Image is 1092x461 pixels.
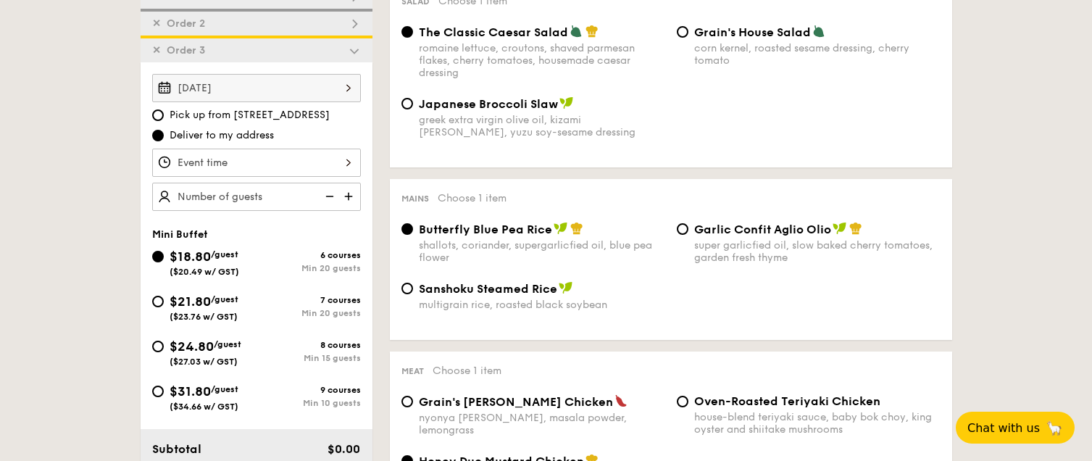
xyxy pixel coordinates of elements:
[419,299,665,311] div: multigrain rice, roasted black soybean
[161,44,211,57] span: Order 3
[152,442,201,456] span: Subtotal
[419,395,613,409] span: Grain's [PERSON_NAME] Chicken
[585,25,599,38] img: icon-chef-hat.a58ddaea.svg
[812,25,825,38] img: icon-vegetarian.fe4039eb.svg
[257,308,361,318] div: Min 20 guests
[694,42,941,67] div: corn kernel, roasted sesame dressing, cherry tomato
[419,239,665,264] div: shallots, coriander, supergarlicfied oil, blue pea flower
[170,294,211,310] span: $21.80
[570,25,583,38] img: icon-vegetarian.fe4039eb.svg
[257,250,361,260] div: 6 courses
[348,17,361,30] img: icon-dropdown.fa26e9f9.svg
[257,385,361,395] div: 9 courses
[257,263,361,273] div: Min 20 guests
[211,294,238,304] span: /guest
[419,282,557,296] span: Sanshoku Steamed Rice
[152,228,208,241] span: Mini Buffet
[956,412,1075,444] button: Chat with us🦙
[170,383,211,399] span: $31.80
[170,267,239,277] span: ($20.49 w/ GST)
[438,192,507,204] span: Choose 1 item
[152,44,161,57] span: ✕
[401,98,413,109] input: Japanese Broccoli Slawgreek extra virgin olive oil, kizami [PERSON_NAME], yuzu soy-sesame dressing
[152,130,164,141] input: Deliver to my address
[257,398,361,408] div: Min 10 guests
[152,296,164,307] input: $21.80/guest($23.76 w/ GST)7 coursesMin 20 guests
[152,251,164,262] input: $18.80/guest($20.49 w/ GST)6 coursesMin 20 guests
[967,421,1040,435] span: Chat with us
[152,183,361,211] input: Number of guests
[559,96,574,109] img: icon-vegan.f8ff3823.svg
[419,25,568,39] span: The Classic Caesar Salad
[152,74,361,102] input: Event date
[317,183,339,210] img: icon-reduce.1d2dbef1.svg
[152,341,164,352] input: $24.80/guest($27.03 w/ GST)8 coursesMin 15 guests
[170,357,238,367] span: ($27.03 w/ GST)
[849,222,862,235] img: icon-chef-hat.a58ddaea.svg
[211,249,238,259] span: /guest
[339,183,361,210] img: icon-add.58712e84.svg
[170,108,330,122] span: Pick up from [STREET_ADDRESS]
[677,26,688,38] input: Grain's House Saladcorn kernel, roasted sesame dressing, cherry tomato
[152,386,164,397] input: $31.80/guest($34.66 w/ GST)9 coursesMin 10 guests
[570,222,583,235] img: icon-chef-hat.a58ddaea.svg
[677,223,688,235] input: Garlic Confit Aglio Oliosuper garlicfied oil, slow baked cherry tomatoes, garden fresh thyme
[152,17,161,30] span: ✕
[257,353,361,363] div: Min 15 guests
[328,442,360,456] span: $0.00
[401,194,429,204] span: Mains
[401,223,413,235] input: Butterfly Blue Pea Riceshallots, coriander, supergarlicfied oil, blue pea flower
[677,396,688,407] input: Oven-Roasted Teriyaki Chickenhouse-blend teriyaki sauce, baby bok choy, king oyster and shiitake ...
[170,402,238,412] span: ($34.66 w/ GST)
[170,128,274,143] span: Deliver to my address
[257,295,361,305] div: 7 courses
[211,384,238,394] span: /guest
[170,312,238,322] span: ($23.76 w/ GST)
[694,394,880,408] span: Oven-Roasted Teriyaki Chicken
[614,394,628,407] img: icon-spicy.37a8142b.svg
[419,412,665,436] div: nyonya [PERSON_NAME], masala powder, lemongrass
[161,17,211,30] span: Order 2
[214,339,241,349] span: /guest
[554,222,568,235] img: icon-vegan.f8ff3823.svg
[559,281,573,294] img: icon-vegan.f8ff3823.svg
[694,25,811,39] span: Grain's House Salad
[401,396,413,407] input: Grain's [PERSON_NAME] Chickennyonya [PERSON_NAME], masala powder, lemongrass
[257,340,361,350] div: 8 courses
[170,339,214,354] span: $24.80
[833,222,847,235] img: icon-vegan.f8ff3823.svg
[419,114,665,138] div: greek extra virgin olive oil, kizami [PERSON_NAME], yuzu soy-sesame dressing
[170,249,211,265] span: $18.80
[401,366,424,376] span: Meat
[152,149,361,177] input: Event time
[419,97,558,111] span: Japanese Broccoli Slaw
[401,283,413,294] input: Sanshoku Steamed Ricemultigrain rice, roasted black soybean
[433,365,501,377] span: Choose 1 item
[694,411,941,436] div: house-blend teriyaki sauce, baby bok choy, king oyster and shiitake mushrooms
[419,42,665,79] div: romaine lettuce, croutons, shaved parmesan flakes, cherry tomatoes, housemade caesar dressing
[401,26,413,38] input: The Classic Caesar Saladromaine lettuce, croutons, shaved parmesan flakes, cherry tomatoes, house...
[694,223,831,236] span: Garlic Confit Aglio Olio
[1046,420,1063,436] span: 🦙
[348,44,361,57] img: icon-dropdown.fa26e9f9.svg
[419,223,552,236] span: Butterfly Blue Pea Rice
[694,239,941,264] div: super garlicfied oil, slow baked cherry tomatoes, garden fresh thyme
[152,109,164,121] input: Pick up from [STREET_ADDRESS]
